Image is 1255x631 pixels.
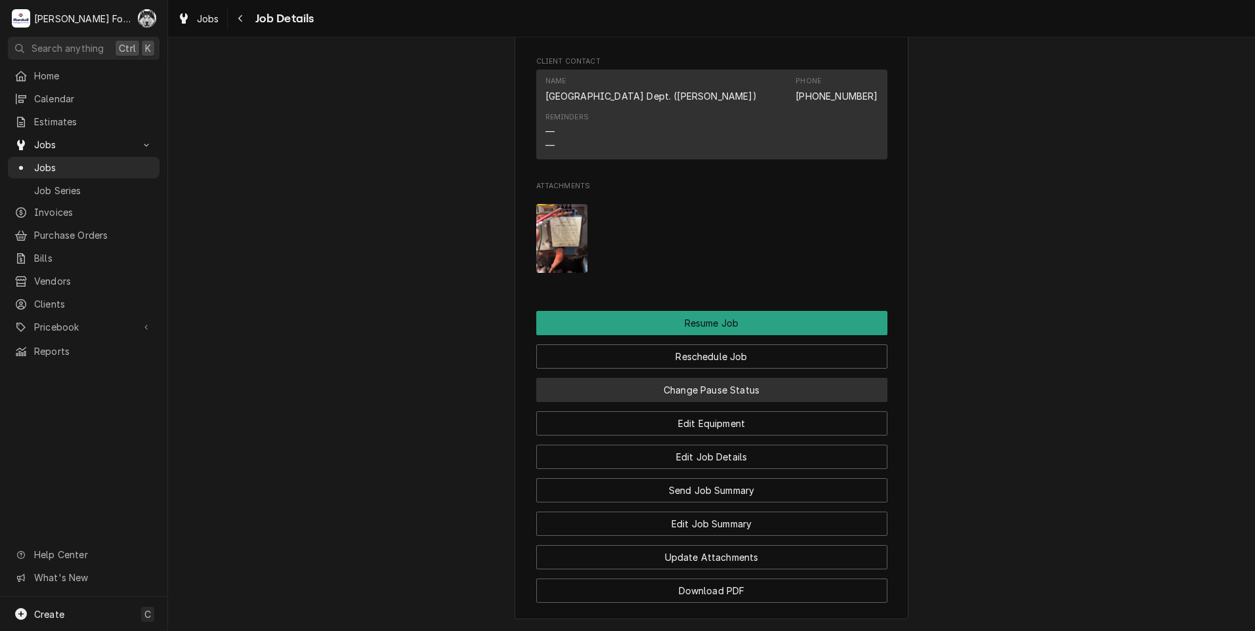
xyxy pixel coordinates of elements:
div: — [545,138,555,152]
div: Button Group [536,311,887,603]
div: Attachments [536,181,887,283]
button: Edit Equipment [536,411,887,436]
div: [PERSON_NAME] Food Equipment Service [34,12,131,26]
button: Resume Job [536,311,887,335]
span: Jobs [197,12,219,26]
span: K [145,41,151,55]
a: Home [8,65,160,87]
img: 5X2qvmeQ5Sk40rkFZoI9 [536,204,588,273]
a: Go to Pricebook [8,316,160,338]
span: Estimates [34,115,153,129]
button: Navigate back [230,8,251,29]
span: Reports [34,344,153,358]
span: Job Series [34,184,153,197]
span: Help Center [34,548,152,561]
a: Invoices [8,201,160,223]
span: Jobs [34,138,133,152]
a: Clients [8,293,160,315]
a: Estimates [8,111,160,132]
div: M [12,9,30,28]
span: Home [34,69,153,83]
button: Download PDF [536,579,887,603]
a: Job Series [8,180,160,201]
div: Button Group Row [536,536,887,569]
a: Go to Jobs [8,134,160,155]
div: Name [545,76,757,102]
span: Bills [34,251,153,265]
a: [PHONE_NUMBER] [796,91,878,102]
span: Search anything [32,41,104,55]
span: What's New [34,571,152,584]
span: Job Details [251,10,314,28]
div: Phone [796,76,878,102]
div: Button Group Row [536,569,887,603]
div: Button Group Row [536,311,887,335]
a: Purchase Orders [8,224,160,246]
button: Update Attachments [536,545,887,569]
span: Jobs [34,161,153,174]
button: Reschedule Job [536,344,887,369]
div: — [545,125,555,138]
div: C( [138,9,156,28]
div: Client Contact List [536,70,887,165]
a: Reports [8,340,160,362]
span: Calendar [34,92,153,106]
div: [GEOGRAPHIC_DATA] Dept. ([PERSON_NAME]) [545,89,757,103]
span: Attachments [536,193,887,283]
div: Button Group Row [536,369,887,402]
a: Calendar [8,88,160,110]
span: Client Contact [536,56,887,67]
div: Button Group Row [536,335,887,369]
div: Button Group Row [536,436,887,469]
button: Change Pause Status [536,378,887,402]
a: Jobs [172,8,224,30]
div: Button Group Row [536,402,887,436]
div: Marshall Food Equipment Service's Avatar [12,9,30,28]
span: Clients [34,297,153,311]
button: Edit Job Details [536,445,887,469]
div: Button Group Row [536,502,887,536]
span: Invoices [34,205,153,219]
a: Go to Help Center [8,544,160,565]
span: Create [34,609,64,620]
div: Reminders [545,112,589,152]
a: Vendors [8,270,160,292]
button: Send Job Summary [536,478,887,502]
div: Phone [796,76,821,87]
button: Edit Job Summary [536,512,887,536]
span: C [144,607,151,621]
div: Button Group Row [536,469,887,502]
div: Contact [536,70,887,159]
span: Purchase Orders [34,228,153,242]
a: Bills [8,247,160,269]
button: Search anythingCtrlK [8,37,160,60]
div: Reminders [545,112,589,123]
span: Attachments [536,181,887,192]
div: Client Contact [536,56,887,165]
span: Pricebook [34,320,133,334]
span: Ctrl [119,41,136,55]
div: Chris Murphy (103)'s Avatar [138,9,156,28]
a: Jobs [8,157,160,178]
div: Name [545,76,566,87]
a: Go to What's New [8,567,160,588]
span: Vendors [34,274,153,288]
